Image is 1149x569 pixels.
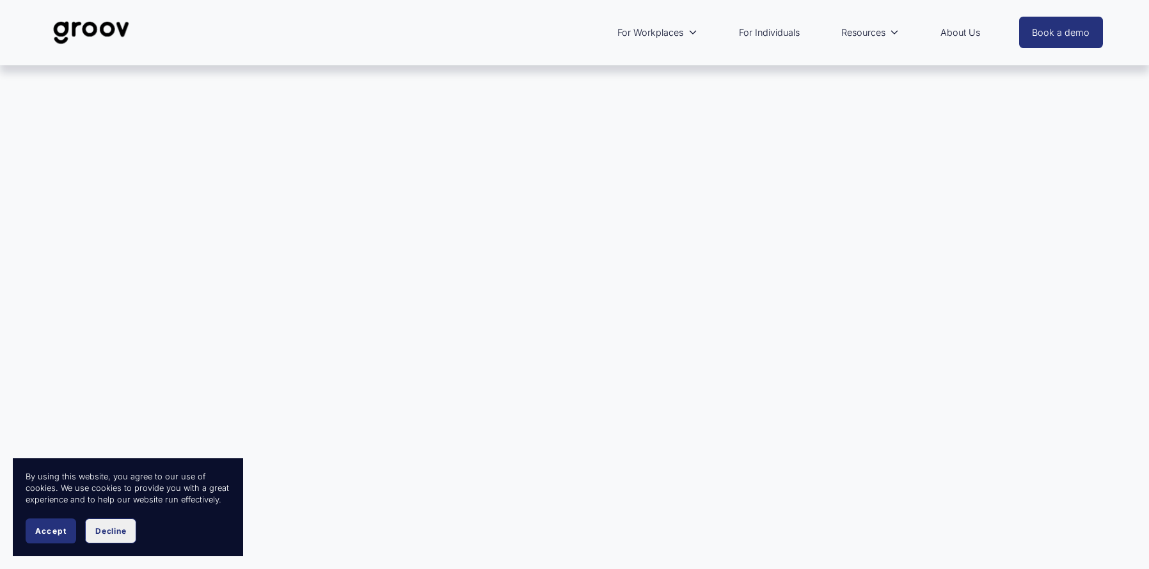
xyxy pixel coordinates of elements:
a: About Us [934,18,987,47]
section: Cookie banner [13,458,243,556]
img: Groov | Unlock Human Potential at Work and in Life [46,12,136,54]
span: Decline [95,526,126,536]
a: For Individuals [733,18,806,47]
button: Decline [85,518,136,543]
a: folder dropdown [611,18,704,47]
a: Book a demo [1019,17,1104,48]
p: By using this website, you agree to our use of cookies. We use cookies to provide you with a grea... [26,471,230,506]
span: For Workplaces [617,24,683,41]
button: Accept [26,518,76,543]
span: Accept [35,526,67,536]
span: Resources [841,24,885,41]
a: folder dropdown [835,18,906,47]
